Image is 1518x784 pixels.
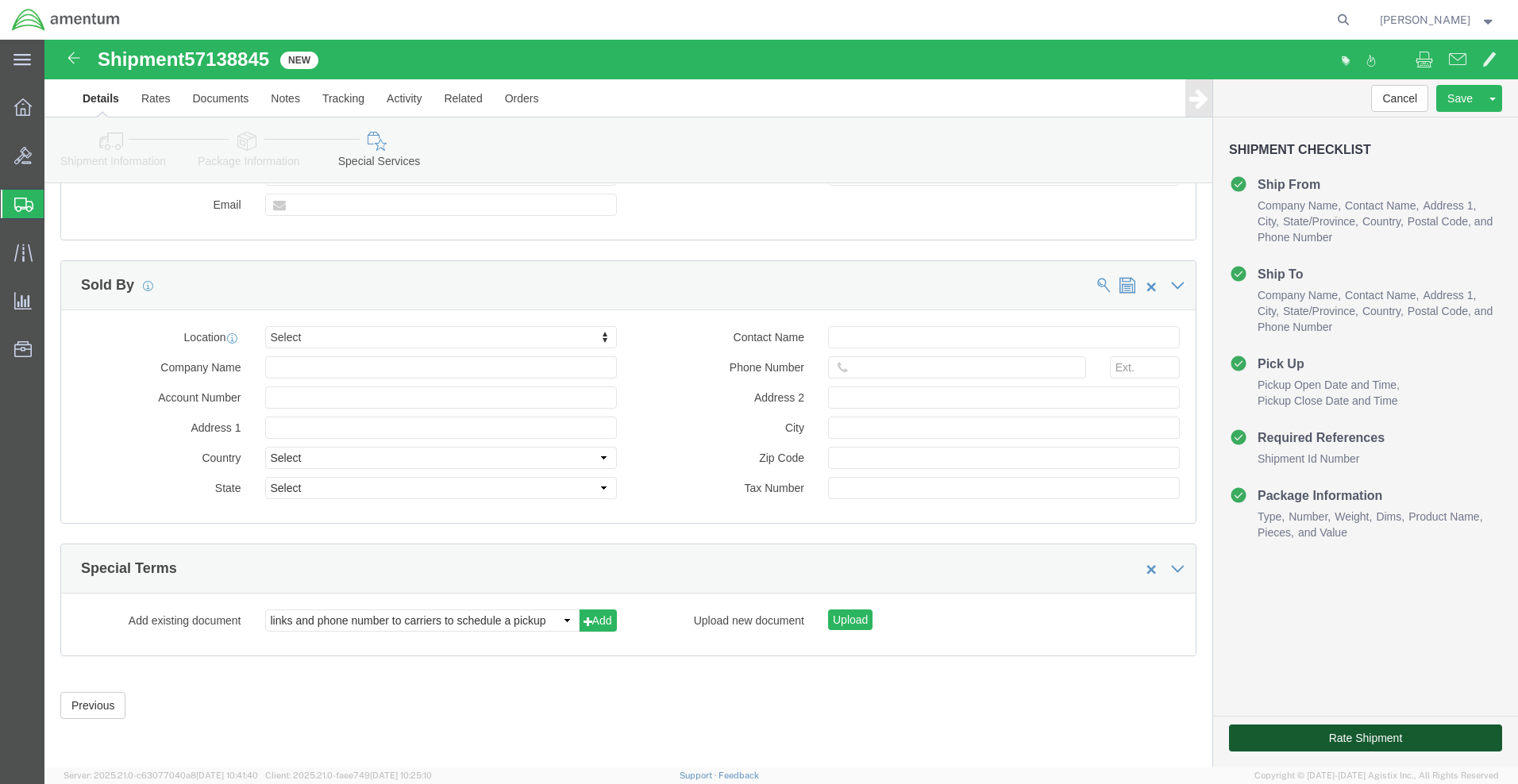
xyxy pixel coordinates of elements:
span: Copyright © [DATE]-[DATE] Agistix Inc., All Rights Reserved [1254,769,1499,782]
a: Feedback [719,771,759,780]
span: [DATE] 10:41:40 [196,771,258,780]
span: [DATE] 10:25:10 [370,771,432,780]
img: logo [11,8,121,32]
span: Server: 2025.21.0-c63077040a8 [64,771,258,780]
span: Client: 2025.21.0-faee749 [265,771,432,780]
a: Support [680,771,719,780]
span: Rashonda Smith [1380,11,1470,29]
button: [PERSON_NAME] [1379,10,1497,29]
iframe: FS Legacy Container [44,40,1518,767]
